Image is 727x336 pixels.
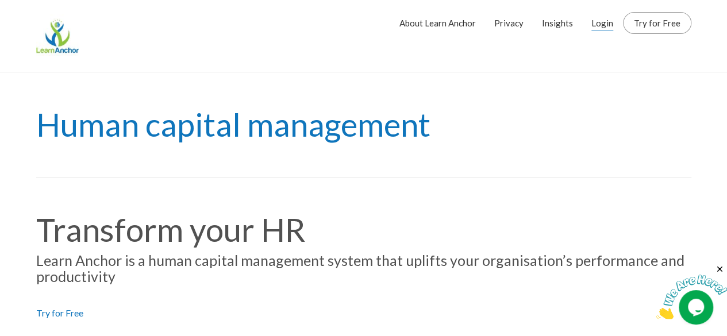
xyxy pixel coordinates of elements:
h1: Transform your HR [36,212,691,248]
a: Insights [542,9,573,37]
a: Login [591,9,613,37]
a: About Learn Anchor [399,9,476,37]
h1: Human capital management [36,72,691,177]
h4: Learn Anchor is a human capital management system that uplifts your organisation’s performance an... [36,253,691,284]
a: Try for Free [634,17,680,29]
a: Try for Free [36,307,83,318]
img: Learn Anchor [36,14,79,57]
iframe: chat widget [656,264,727,319]
a: Privacy [494,9,524,37]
